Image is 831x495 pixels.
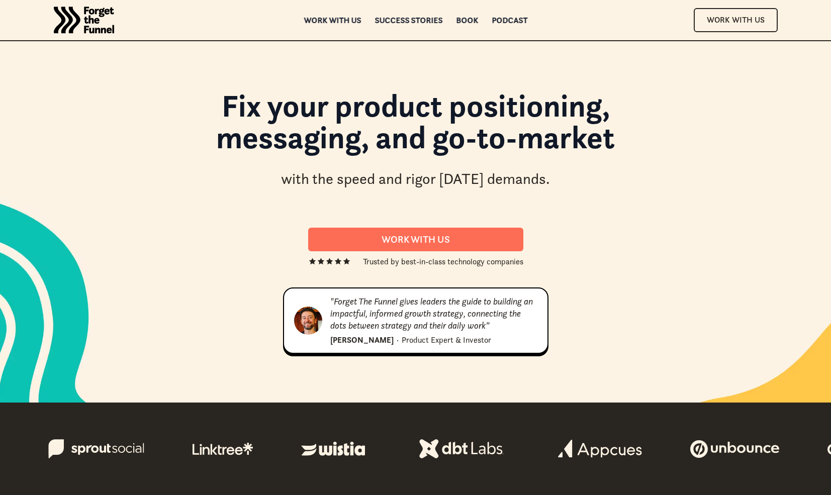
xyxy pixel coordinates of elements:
div: with the speed and rigor [DATE] demands. [281,169,550,189]
a: Success Stories [375,17,442,24]
a: Work with us [304,17,361,24]
div: Trusted by best-in-class technology companies [363,255,523,267]
div: [PERSON_NAME] [330,334,394,346]
div: Product Expert & Investor [402,334,491,346]
a: Work With us [308,228,523,251]
div: · [397,334,399,346]
a: Work With Us [694,8,778,32]
a: Podcast [492,17,527,24]
a: Book [456,17,478,24]
div: Work With us [320,234,511,245]
div: "Forget The Funnel gives leaders the guide to building an impactful, informed growth strategy, co... [330,295,537,332]
h1: Fix your product positioning, messaging, and go-to-market [144,90,687,163]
